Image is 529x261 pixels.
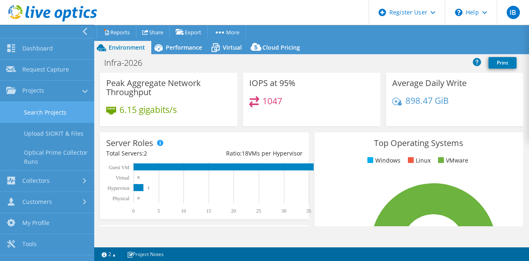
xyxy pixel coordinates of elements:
span: 18 [242,149,248,157]
a: Print [488,57,517,69]
text: 2 [148,186,150,190]
text: 20 [231,208,236,214]
h3: IOPS at 95% [249,79,295,88]
a: Reports [97,26,136,38]
text: 0 [132,208,135,214]
h3: Server Roles [106,139,153,148]
text: Physical [112,196,129,201]
h3: Top Operating Systems [321,139,517,148]
a: Project Notes [121,249,169,259]
text: Guest VM [109,165,129,170]
text: 10 [181,208,186,214]
a: More [207,26,246,38]
text: Hypervisor [107,185,130,191]
h4: 898.47 GiB [405,96,449,105]
li: VMware [436,156,468,165]
text: Virtual [116,175,130,181]
text: 0 [138,175,140,180]
span: Performance [166,43,202,51]
span: 2 [144,149,147,157]
li: Linux [406,156,431,165]
a: 2 [96,249,122,259]
svg: \n [455,9,462,16]
a: Export [169,26,208,38]
text: 15 [206,208,211,214]
div: Ratio: VMs per Hypervisor [204,149,302,158]
text: 0 [138,196,140,200]
text: 5 [157,208,160,214]
span: Virtual [223,43,242,51]
h4: 1047 [262,96,282,105]
span: Cloud Pricing [262,43,300,51]
div: Total Servers: [106,149,204,158]
li: Windows [365,156,400,165]
h3: Peak Aggregate Network Throughput [106,79,231,97]
text: 25 [256,208,261,214]
h3: Average Daily Write [392,79,467,88]
a: Share [136,26,170,38]
text: 30 [281,208,286,214]
span: IB [507,6,520,19]
h4: 6.15 gigabits/s [119,105,177,114]
span: Environment [109,43,145,51]
h1: Infra-2026 [100,58,155,67]
text: 35 [306,208,311,214]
